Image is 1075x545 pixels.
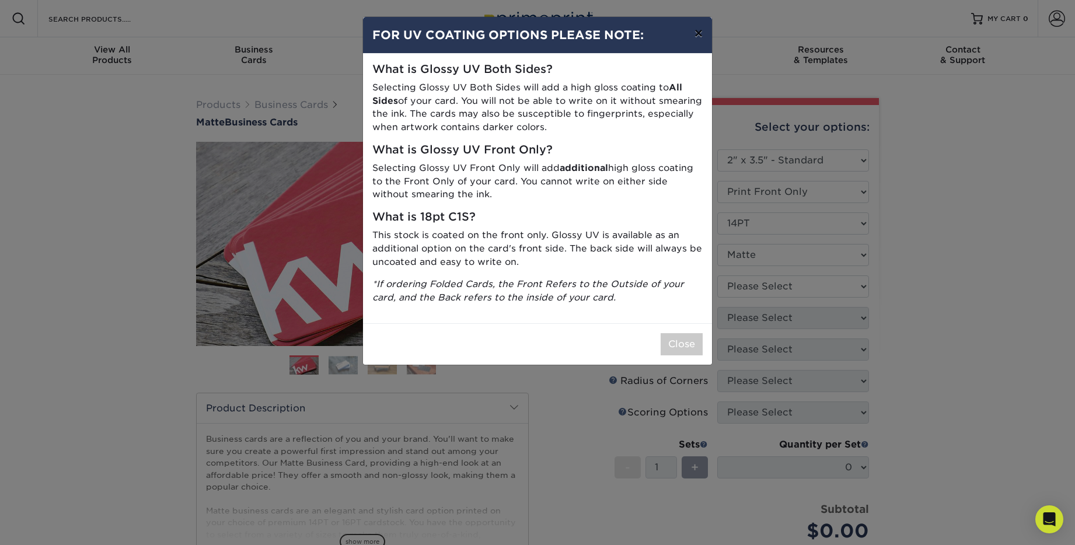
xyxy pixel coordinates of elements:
[372,63,703,76] h5: What is Glossy UV Both Sides?
[372,229,703,268] p: This stock is coated on the front only. Glossy UV is available as an additional option on the car...
[372,26,703,44] h4: FOR UV COATING OPTIONS PLEASE NOTE:
[661,333,703,355] button: Close
[685,17,712,50] button: ×
[372,278,684,303] i: *If ordering Folded Cards, the Front Refers to the Outside of your card, and the Back refers to t...
[372,81,703,134] p: Selecting Glossy UV Both Sides will add a high gloss coating to of your card. You will not be abl...
[372,144,703,157] h5: What is Glossy UV Front Only?
[372,162,703,201] p: Selecting Glossy UV Front Only will add high gloss coating to the Front Only of your card. You ca...
[372,211,703,224] h5: What is 18pt C1S?
[372,82,682,106] strong: All Sides
[560,162,608,173] strong: additional
[1035,505,1063,533] div: Open Intercom Messenger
